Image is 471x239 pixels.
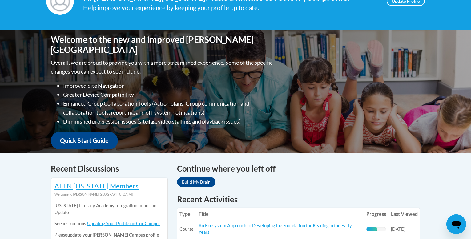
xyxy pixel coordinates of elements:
span: Course [179,226,194,232]
a: An Ecosystem Approach to Developing the Foundation for Reading in the Early Years [199,223,352,235]
span: [DATE] [391,226,405,232]
li: Greater Device Compatibility [63,90,274,99]
div: Welcome to [PERSON_NAME][GEOGRAPHIC_DATA]! [54,191,164,198]
p: Overall, we are proud to provide you with a more streamlined experience. Some of the specific cha... [51,58,274,76]
div: Progress, % [366,227,377,231]
iframe: Button to launch messaging window [446,214,466,234]
li: Enhanced Group Collaboration Tools (Action plans, Group communication and collaboration tools, re... [63,99,274,117]
th: Type [177,208,196,220]
th: Title [196,208,364,220]
a: Quick Start Guide [51,132,118,149]
div: Help improve your experience by keeping your profile up to date. [83,3,377,13]
p: [US_STATE] Literacy Academy Integration Important Update [54,202,164,216]
a: Updating Your Profile on Cox Campus [87,221,160,226]
h1: Welcome to the new and improved [PERSON_NAME][GEOGRAPHIC_DATA] [51,34,274,55]
li: Improved Site Navigation [63,81,274,90]
h1: Recent Activities [177,194,420,205]
a: ATTN [US_STATE] Members [54,182,139,190]
h4: Continue where you left off [177,163,420,175]
a: Build My Brain [177,177,215,187]
th: Last Viewed [388,208,420,220]
li: Diminished progression issues (site lag, video stalling, and playback issues) [63,117,274,126]
th: Progress [364,208,388,220]
h4: Recent Discussions [51,163,168,175]
p: See instructions: [54,220,164,227]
